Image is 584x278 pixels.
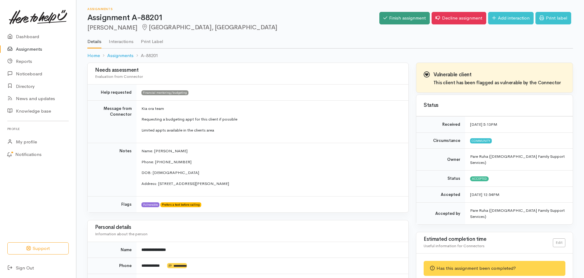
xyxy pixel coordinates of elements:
[416,132,465,149] td: Circumstance
[432,12,486,24] a: Decline assignment
[95,231,148,236] span: Information about the person
[141,127,401,133] p: Limited appts available in the clients area
[416,149,465,171] td: Owner
[87,7,379,11] h6: Assignments
[141,90,188,95] span: Financial mentoring/budgeting
[141,181,401,187] p: Address: [STREET_ADDRESS][PERSON_NAME]
[141,106,401,112] p: Kia ora team
[424,261,565,276] div: Has this assignment been completed?
[88,143,137,197] td: Notes
[87,13,379,22] h1: Assignment A-88201
[95,67,401,73] h3: Needs assessment
[141,202,159,207] span: Vulnerable
[424,236,553,242] h3: Estimated completion time
[141,148,401,154] p: Name: [PERSON_NAME]
[488,12,534,24] a: Add interaction
[433,80,561,85] h4: This client has been flagged as vulnerable by the Connector
[424,103,565,108] h3: Status
[88,85,137,101] td: Help requested
[470,122,497,127] time: [DATE] 5:13PM
[95,74,143,79] span: Evaluation from Connector
[553,238,565,247] a: Edit
[109,31,133,48] a: Interactions
[88,100,137,143] td: Message from Connector
[87,52,100,59] a: Home
[87,24,379,31] h2: [PERSON_NAME]
[416,186,465,203] td: Accepted
[535,12,571,24] a: Print label
[95,225,401,230] h3: Personal details
[470,154,565,165] span: Pare Ruha ([DEMOGRAPHIC_DATA] Family Support Services)
[416,171,465,187] td: Status
[141,116,401,122] p: Requesting a budgeting appt for this client if possible
[133,52,158,59] li: A-88201
[88,197,137,212] td: Flags
[470,138,492,143] span: Community
[7,242,69,255] button: Support
[416,203,465,225] td: Accepted by
[141,170,401,176] p: DOB: [DEMOGRAPHIC_DATA]
[465,203,573,225] td: Pare Ruha ([DEMOGRAPHIC_DATA] Family Support Services)
[416,117,465,133] td: Received
[424,243,484,248] span: Useful information for Connectors
[379,12,430,24] a: Finish assignment
[87,49,573,63] nav: breadcrumb
[433,72,561,78] h3: Vulnerable client
[107,52,133,59] a: Assignments
[87,31,101,49] a: Details
[141,31,163,48] a: Print Label
[160,202,201,207] span: Prefers a text before calling
[141,159,401,165] p: Phone: [PHONE_NUMBER]
[88,258,137,274] td: Phone
[88,242,137,258] td: Name
[470,176,489,181] span: Accepted
[7,125,69,133] h6: Profile
[470,192,499,197] time: [DATE] 12:54PM
[141,23,277,31] span: [GEOGRAPHIC_DATA], [GEOGRAPHIC_DATA]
